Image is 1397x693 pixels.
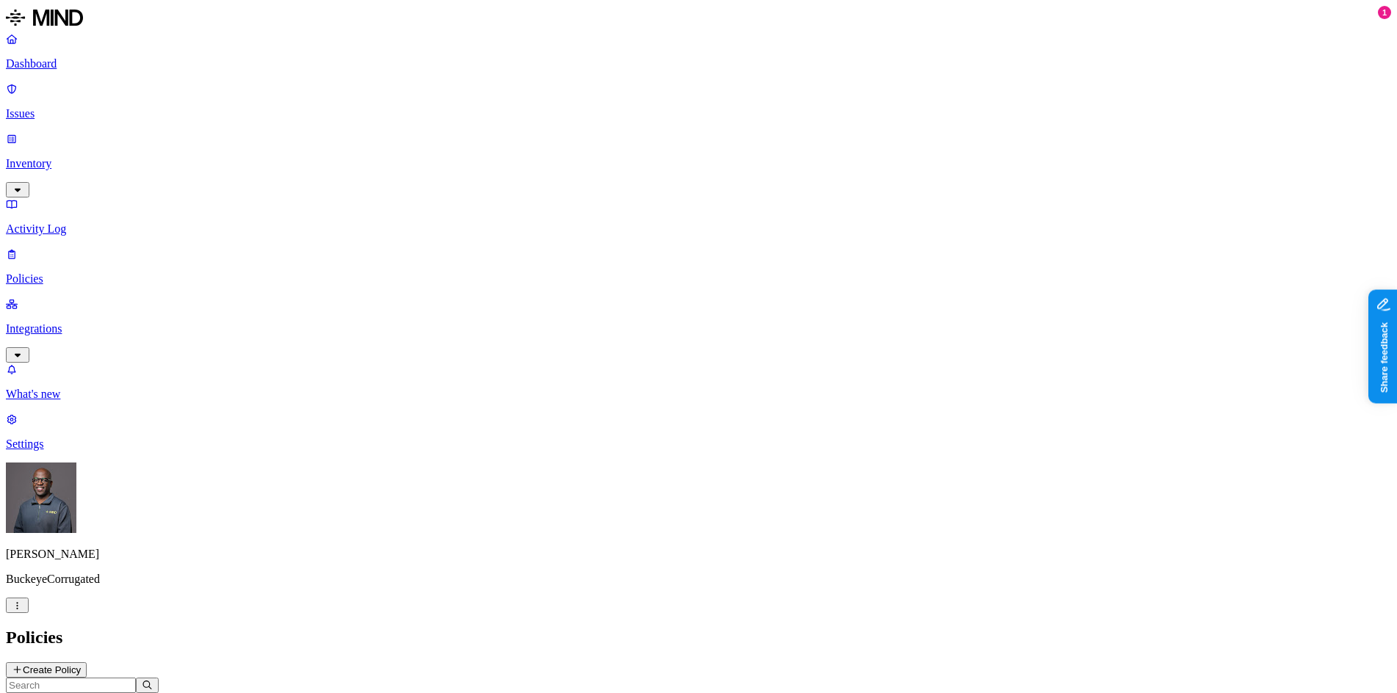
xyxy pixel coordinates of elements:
[6,678,136,693] input: Search
[6,628,1391,647] h2: Policies
[6,57,1391,70] p: Dashboard
[6,6,83,29] img: MIND
[6,573,1391,586] p: BuckeyeCorrugated
[6,157,1391,170] p: Inventory
[6,438,1391,451] p: Settings
[6,222,1391,236] p: Activity Log
[6,388,1391,401] p: What's new
[6,662,87,678] button: Create Policy
[6,462,76,533] img: Gregory Thomas
[6,322,1391,335] p: Integrations
[6,107,1391,120] p: Issues
[1378,6,1391,19] div: 1
[6,272,1391,286] p: Policies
